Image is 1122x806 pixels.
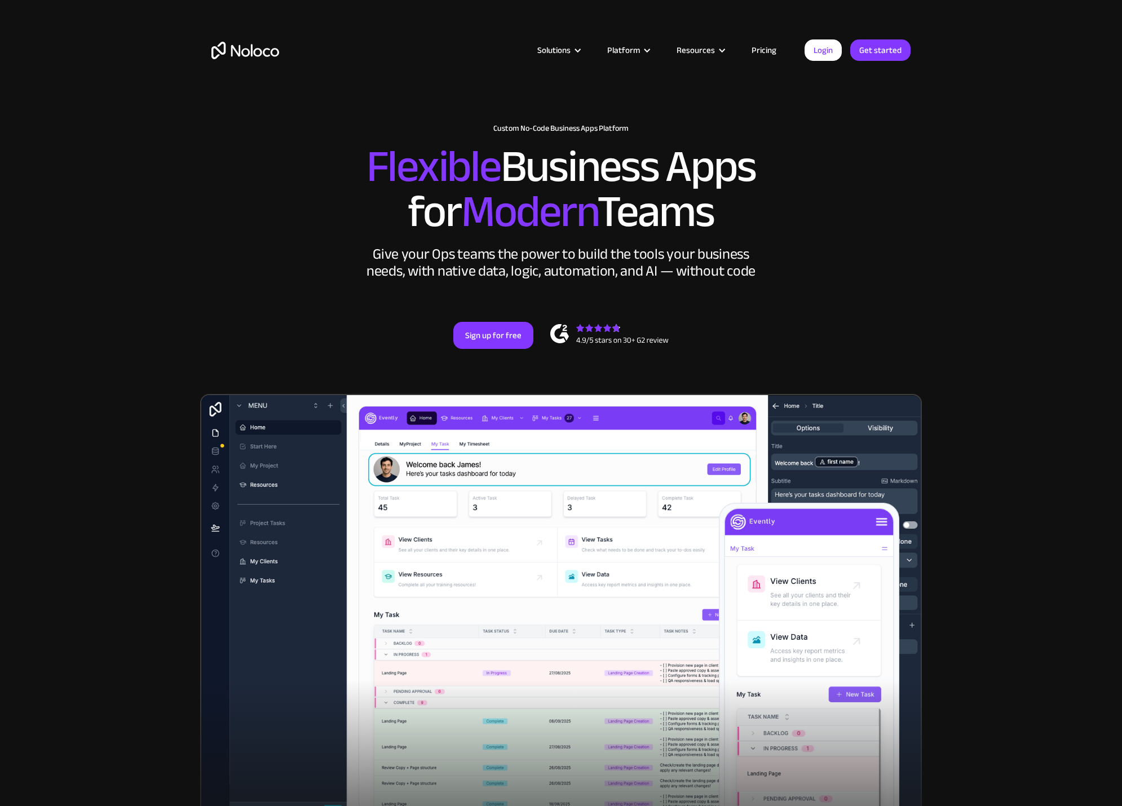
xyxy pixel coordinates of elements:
[366,125,501,209] span: Flexible
[523,43,593,57] div: Solutions
[607,43,640,57] div: Platform
[677,43,715,57] div: Resources
[211,42,279,59] a: home
[364,246,758,280] div: Give your Ops teams the power to build the tools your business needs, with native data, logic, au...
[453,322,533,349] a: Sign up for free
[662,43,737,57] div: Resources
[737,43,790,57] a: Pricing
[805,39,842,61] a: Login
[850,39,911,61] a: Get started
[461,170,597,254] span: Modern
[211,144,911,234] h2: Business Apps for Teams
[211,124,911,133] h1: Custom No-Code Business Apps Platform
[537,43,571,57] div: Solutions
[593,43,662,57] div: Platform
